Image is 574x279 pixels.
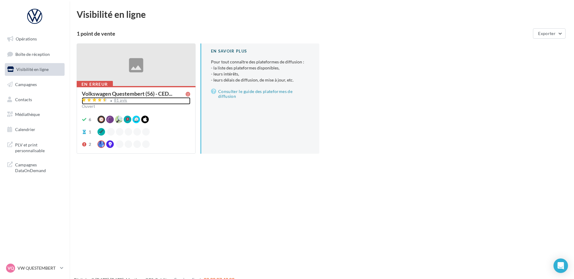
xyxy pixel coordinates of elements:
[18,265,58,271] p: VW QUESTEMBERT
[5,262,65,274] a: VQ VW QUESTEMBERT
[4,93,66,106] a: Contacts
[15,141,62,154] span: PLV et print personnalisable
[89,129,91,135] div: 1
[89,117,91,123] div: 6
[211,71,310,77] li: - leurs intérêts,
[16,36,37,41] span: Opérations
[77,31,531,36] div: 1 point de vente
[8,265,14,271] span: VQ
[4,48,66,61] a: Boîte de réception
[4,63,66,76] a: Visibilité en ligne
[4,158,66,176] a: Campagnes DataOnDemand
[211,88,310,100] a: Consulter le guide des plateformes de diffusion
[15,82,37,87] span: Campagnes
[15,112,40,117] span: Médiathèque
[15,127,35,132] span: Calendrier
[211,59,310,83] p: Pour tout connaître des plateformes de diffusion :
[15,97,32,102] span: Contacts
[82,104,95,109] span: Ouvert
[4,78,66,91] a: Campagnes
[15,161,62,174] span: Campagnes DataOnDemand
[82,97,190,104] a: 81 avis
[4,108,66,121] a: Médiathèque
[211,77,310,83] li: - leurs délais de diffusion, de mise à jour, etc.
[82,91,172,96] span: Volkswagen Questembert (56) - CED...
[4,33,66,45] a: Opérations
[211,65,310,71] li: - la liste des plateformes disponibles,
[538,31,556,36] span: Exporter
[77,81,113,88] div: En erreur
[553,258,568,273] div: Open Intercom Messenger
[15,51,50,56] span: Boîte de réception
[16,67,49,72] span: Visibilité en ligne
[4,138,66,156] a: PLV et print personnalisable
[533,28,566,39] button: Exporter
[4,123,66,136] a: Calendrier
[89,141,91,147] div: 2
[211,48,310,54] div: En savoir plus
[77,10,567,19] div: Visibilité en ligne
[114,98,127,102] div: 81 avis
